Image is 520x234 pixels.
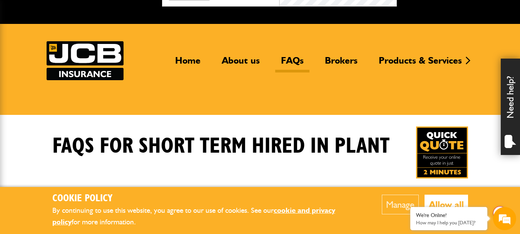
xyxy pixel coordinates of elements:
[52,193,358,205] h2: Cookie Policy
[47,41,124,80] a: JCB Insurance Services
[382,195,419,214] button: Manage
[52,205,358,228] p: By continuing to use this website, you agree to our use of cookies. See our for more information.
[416,126,468,178] img: Quick Quote
[416,220,482,226] p: How may I help you today?
[319,55,363,72] a: Brokers
[501,59,520,155] div: Need help?
[52,206,335,227] a: cookie and privacy policy
[47,41,124,80] img: JCB Insurance Services logo
[275,55,309,72] a: FAQs
[373,55,468,72] a: Products & Services
[52,133,390,159] h1: FAQS for Short Term Hired In Plant
[416,126,468,178] a: Get your insurance quote in just 2-minutes
[169,55,206,72] a: Home
[416,212,482,219] div: We're Online!
[216,55,266,72] a: About us
[425,195,468,214] button: Allow all
[52,179,468,205] h2: Short Term Hired In Plant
